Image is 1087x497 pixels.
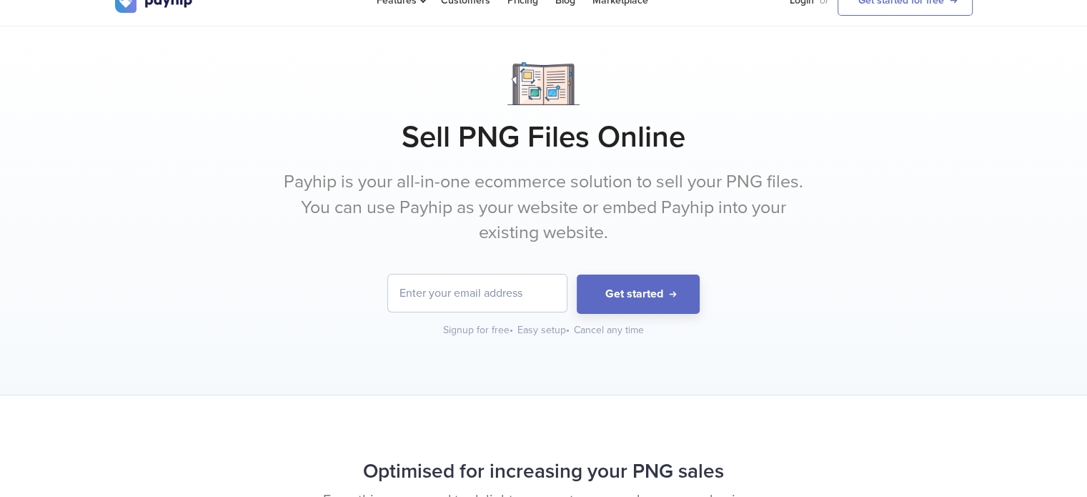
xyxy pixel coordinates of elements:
[276,169,812,246] p: Payhip is your all-in-one ecommerce solution to sell your PNG files. You can use Payhip as your w...
[517,323,571,338] div: Easy setup
[507,62,580,105] img: Notebook.png
[510,324,513,336] span: •
[443,323,515,338] div: Signup for free
[577,275,700,314] button: Get started
[574,323,644,338] div: Cancel any time
[115,119,973,155] h1: Sell PNG Files Online
[115,453,973,491] h2: Optimised for increasing your PNG sales
[566,324,570,336] span: •
[388,275,567,312] input: Enter your email address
